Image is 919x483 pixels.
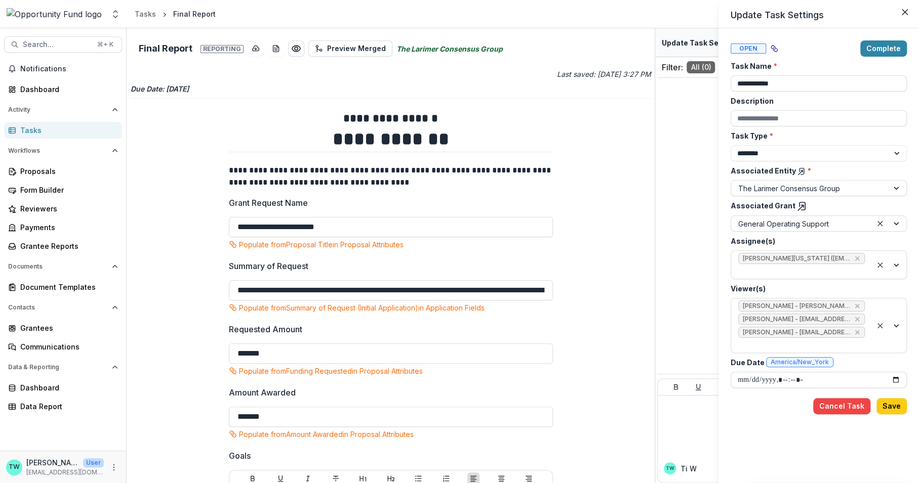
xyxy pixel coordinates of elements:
[853,327,861,337] div: Remove yvette shipman - yshipman@theopportunityfund.org
[853,314,861,324] div: Remove Jake Goodman - jgoodman@theopportunityfund.org
[731,236,901,246] label: Assignee(s)
[743,329,850,336] span: [PERSON_NAME] - [EMAIL_ADDRESS][DOMAIN_NAME]
[853,253,861,264] div: Remove Tuarone Thomas-Washington (tthomas@thelarimerconsensusgroup.org)
[771,359,829,366] span: America/New_York
[731,61,901,71] label: Task Name
[743,302,850,310] span: [PERSON_NAME] - [PERSON_NAME][EMAIL_ADDRESS][DOMAIN_NAME]
[731,96,901,106] label: Description
[813,398,870,414] button: Cancel Task
[874,320,886,332] div: Clear selected options
[731,200,901,211] label: Associated Grant
[860,40,907,57] button: Complete
[766,40,782,57] button: View dependent tasks
[743,255,850,262] span: [PERSON_NAME][US_STATE] ([EMAIL_ADDRESS][DOMAIN_NAME])
[731,283,901,294] label: Viewer(s)
[731,357,901,368] label: Due Date
[876,398,907,414] button: Save
[743,316,850,323] span: [PERSON_NAME] - [EMAIL_ADDRESS][DOMAIN_NAME]
[874,217,886,230] div: Clear selected options
[731,130,901,141] label: Task Type
[874,259,886,271] div: Clear selected options
[853,301,861,311] div: Remove Ti Wilhelm - twilhelm@theopportunityfund.org
[731,43,766,54] span: Open
[897,4,913,20] button: Close
[731,165,901,176] label: Associated Entity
